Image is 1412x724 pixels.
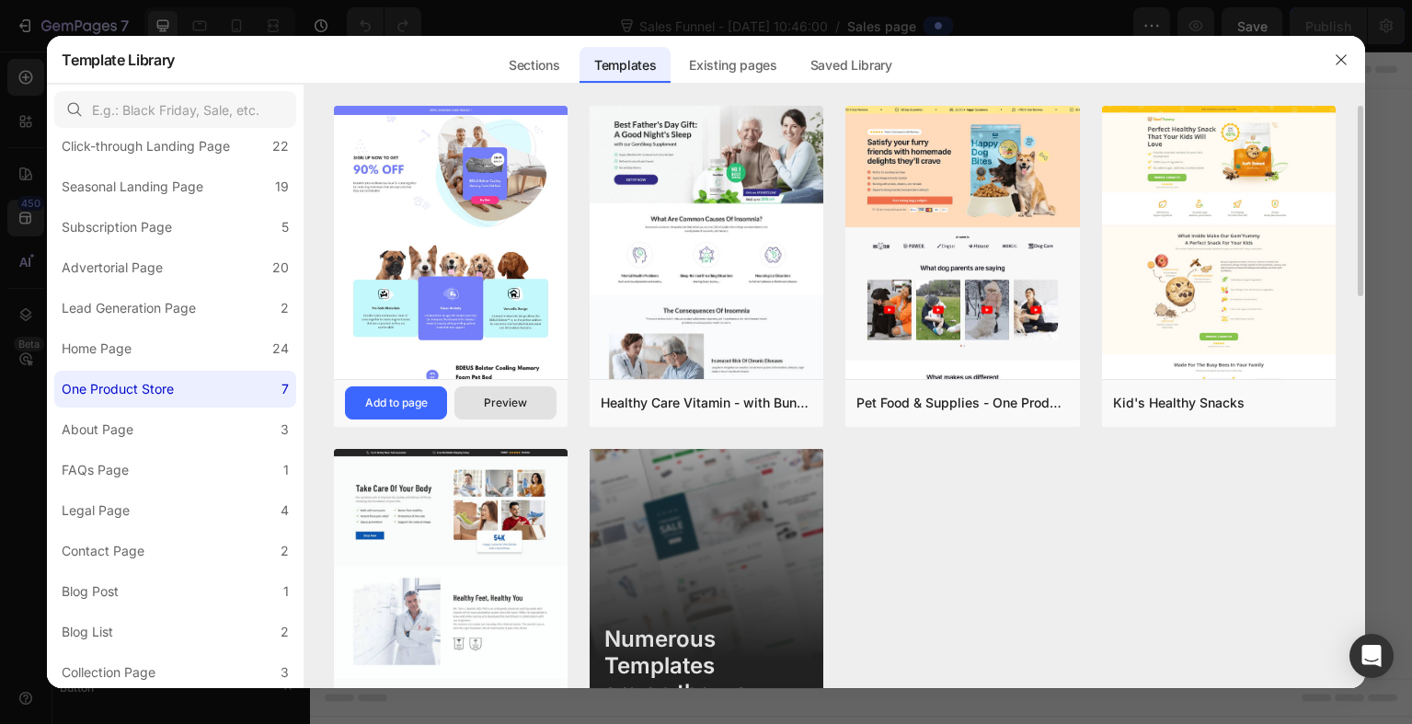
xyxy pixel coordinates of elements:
div: 22 [272,135,289,157]
div: Preview [484,395,527,411]
div: Healthy Care Vitamin - with Bundle Offer [601,392,812,414]
div: 24 [272,338,289,360]
div: Add to page [365,395,428,411]
button: Explore templates [585,378,740,415]
div: One Product Store [62,378,174,400]
input: E.g.: Black Friday, Sale, etc. [54,91,296,128]
div: Subscription Page [62,216,172,238]
div: Lead Generation Page [62,297,196,319]
div: Legal Page [62,500,130,522]
div: Blog List [62,621,113,643]
button: Add to page [345,386,447,419]
div: 2 [281,621,289,643]
div: Click-through Landing Page [62,135,230,157]
div: Pet Food & Supplies - One Product Store [856,392,1068,414]
div: Open Intercom Messenger [1349,634,1394,678]
div: 2 [281,297,289,319]
div: FAQs Page [62,459,129,481]
button: Preview [454,386,557,419]
div: 5 [281,216,289,238]
button: Use existing page designs [364,378,574,415]
div: 1 [283,459,289,481]
div: 2 [281,540,289,562]
div: Seasonal Landing Page [62,176,203,198]
div: 3 [281,419,289,441]
div: 7 [281,378,289,400]
div: About Page [62,419,133,441]
div: Start with Generating from URL or image [429,481,676,496]
div: 4 [281,500,289,522]
h2: Template Library [62,36,175,84]
div: Start building with Sections/Elements or [413,341,692,363]
div: Advertorial Page [62,257,163,279]
div: Numerous Templates are on the way [604,626,809,706]
div: Existing pages [674,47,792,84]
div: 3 [281,661,289,684]
div: Sections [494,47,574,84]
div: Collection Page [62,661,155,684]
div: Blog Post [62,580,119,603]
div: Kid's Healthy Snacks [1113,392,1245,414]
div: Saved Library [796,47,907,84]
div: 1 [283,580,289,603]
div: Contact Page [62,540,144,562]
div: Templates [580,47,671,84]
div: 20 [272,257,289,279]
div: 19 [275,176,289,198]
div: Home Page [62,338,132,360]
